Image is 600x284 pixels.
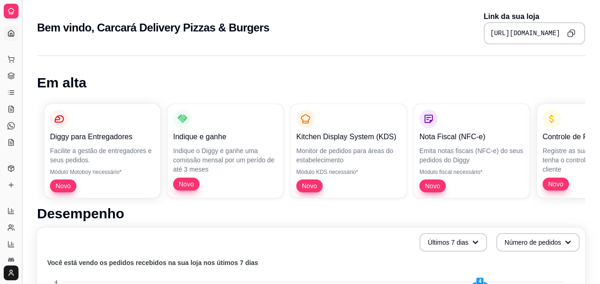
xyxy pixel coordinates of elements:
[37,205,585,222] h1: Desempenho
[496,233,580,252] button: Número de pedidos
[484,11,585,22] p: Link da sua loja
[564,26,579,41] button: Copy to clipboard
[490,29,560,38] pre: [URL][DOMAIN_NAME]
[298,181,321,191] span: Novo
[291,104,406,198] button: Kitchen Display System (KDS)Monitor de pedidos para áreas do estabelecimentoMódulo KDS necessário...
[544,179,567,189] span: Novo
[52,181,75,191] span: Novo
[37,20,269,35] h2: Bem vindo, Carcará Delivery Pizzas & Burgers
[47,259,258,266] text: Você está vendo os pedidos recebidos na sua loja nos útimos 7 dias
[296,168,401,176] p: Módulo KDS necessário*
[296,146,401,165] p: Monitor de pedidos para áreas do estabelecimento
[419,146,524,165] p: Emita notas fiscais (NFC-e) do seus pedidos do Diggy
[50,131,155,142] p: Diggy para Entregadores
[37,74,585,91] h1: Em alta
[50,146,155,165] p: Facilite a gestão de entregadores e seus pedidos.
[296,131,401,142] p: Kitchen Display System (KDS)
[175,179,198,189] span: Novo
[173,131,278,142] p: Indique e ganhe
[421,181,444,191] span: Novo
[419,131,524,142] p: Nota Fiscal (NFC-e)
[44,104,160,198] button: Diggy para EntregadoresFacilite a gestão de entregadores e seus pedidos.Módulo Motoboy necessário...
[50,168,155,176] p: Módulo Motoboy necessário*
[414,104,530,198] button: Nota Fiscal (NFC-e)Emita notas fiscais (NFC-e) do seus pedidos do DiggyMódulo fiscal necessário*Novo
[419,168,524,176] p: Módulo fiscal necessário*
[419,233,487,252] button: Últimos 7 dias
[173,146,278,174] p: Indique o Diggy e ganhe uma comissão mensal por um perído de até 3 meses
[168,104,283,198] button: Indique e ganheIndique o Diggy e ganhe uma comissão mensal por um perído de até 3 mesesNovo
